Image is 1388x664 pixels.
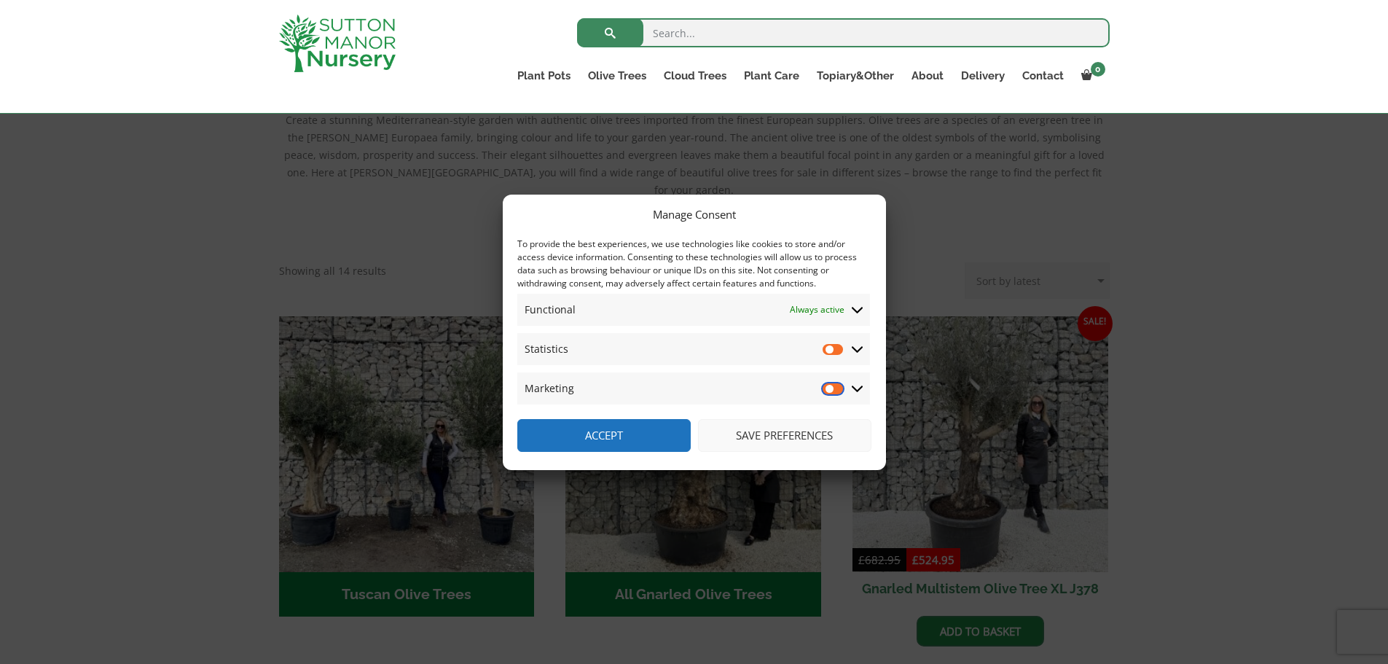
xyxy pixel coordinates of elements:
a: Contact [1013,66,1073,86]
span: Statistics [525,340,568,358]
div: Manage Consent [653,206,736,223]
div: To provide the best experiences, we use technologies like cookies to store and/or access device i... [517,238,870,290]
a: About [903,66,952,86]
span: 0 [1091,62,1105,77]
span: Marketing [525,380,574,397]
summary: Functional Always active [517,294,870,326]
a: Olive Trees [579,66,655,86]
input: Search... [577,18,1110,47]
a: Plant Pots [509,66,579,86]
a: Plant Care [735,66,808,86]
summary: Statistics [517,333,870,365]
button: Save preferences [698,419,871,452]
a: 0 [1073,66,1110,86]
button: Accept [517,419,691,452]
a: Delivery [952,66,1013,86]
span: Always active [790,301,844,319]
summary: Marketing [517,372,870,405]
a: Cloud Trees [655,66,735,86]
img: logo [279,15,396,72]
span: Functional [525,301,576,319]
a: Topiary&Other [808,66,903,86]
